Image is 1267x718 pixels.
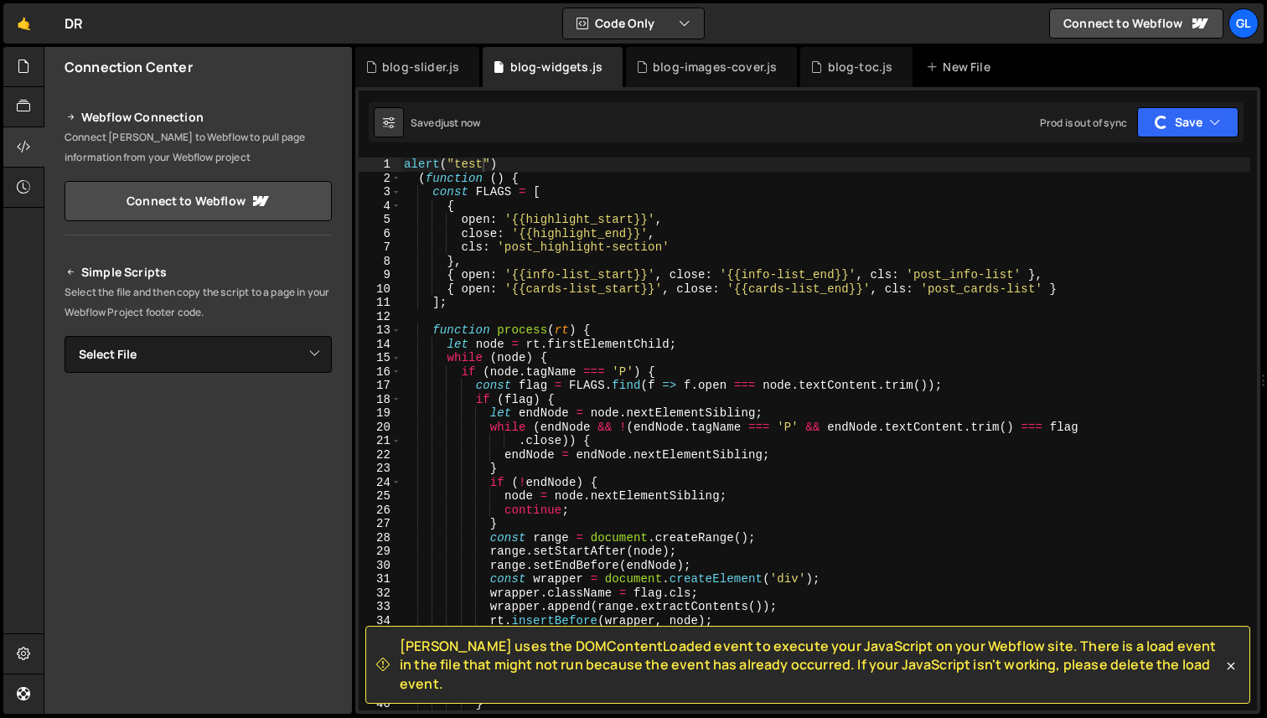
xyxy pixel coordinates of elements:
[359,240,401,255] div: 7
[65,13,83,34] div: DR
[382,59,459,75] div: blog-slider.js
[359,572,401,586] div: 31
[359,323,401,338] div: 13
[359,213,401,227] div: 5
[359,310,401,324] div: 12
[359,697,401,711] div: 40
[359,158,401,172] div: 1
[359,406,401,421] div: 19
[1137,107,1239,137] button: Save
[65,282,332,323] p: Select the file and then copy the script to a page in your Webflow Project footer code.
[359,448,401,462] div: 22
[359,338,401,352] div: 14
[359,434,401,448] div: 21
[359,379,401,393] div: 17
[359,476,401,490] div: 24
[359,586,401,601] div: 32
[359,282,401,297] div: 10
[359,227,401,241] div: 6
[441,116,480,130] div: just now
[828,59,893,75] div: blog-toc.js
[359,365,401,380] div: 16
[359,296,401,310] div: 11
[359,504,401,518] div: 26
[359,172,401,186] div: 2
[510,59,602,75] div: blog-widgets.js
[359,517,401,531] div: 27
[359,531,401,545] div: 28
[1049,8,1223,39] a: Connect to Webflow
[1228,8,1259,39] a: Gl
[359,683,401,697] div: 39
[359,600,401,614] div: 33
[359,421,401,435] div: 20
[359,489,401,504] div: 25
[65,562,334,713] iframe: YouTube video player
[926,59,996,75] div: New File
[65,181,332,221] a: Connect to Webflow
[400,637,1223,693] span: [PERSON_NAME] uses the DOMContentLoaded event to execute your JavaScript on your Webflow site. Th...
[3,3,44,44] a: 🤙
[359,669,401,684] div: 38
[359,614,401,628] div: 34
[563,8,704,39] button: Code Only
[359,655,401,669] div: 37
[359,351,401,365] div: 15
[653,59,777,75] div: blog-images-cover.js
[359,462,401,476] div: 23
[359,559,401,573] div: 30
[65,400,334,551] iframe: YouTube video player
[65,262,332,282] h2: Simple Scripts
[359,255,401,269] div: 8
[359,642,401,656] div: 36
[359,185,401,199] div: 3
[411,116,480,130] div: Saved
[65,107,332,127] h2: Webflow Connection
[1040,116,1127,130] div: Prod is out of sync
[359,393,401,407] div: 18
[359,628,401,642] div: 35
[65,58,193,76] h2: Connection Center
[359,268,401,282] div: 9
[65,127,332,168] p: Connect [PERSON_NAME] to Webflow to pull page information from your Webflow project
[359,199,401,214] div: 4
[359,545,401,559] div: 29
